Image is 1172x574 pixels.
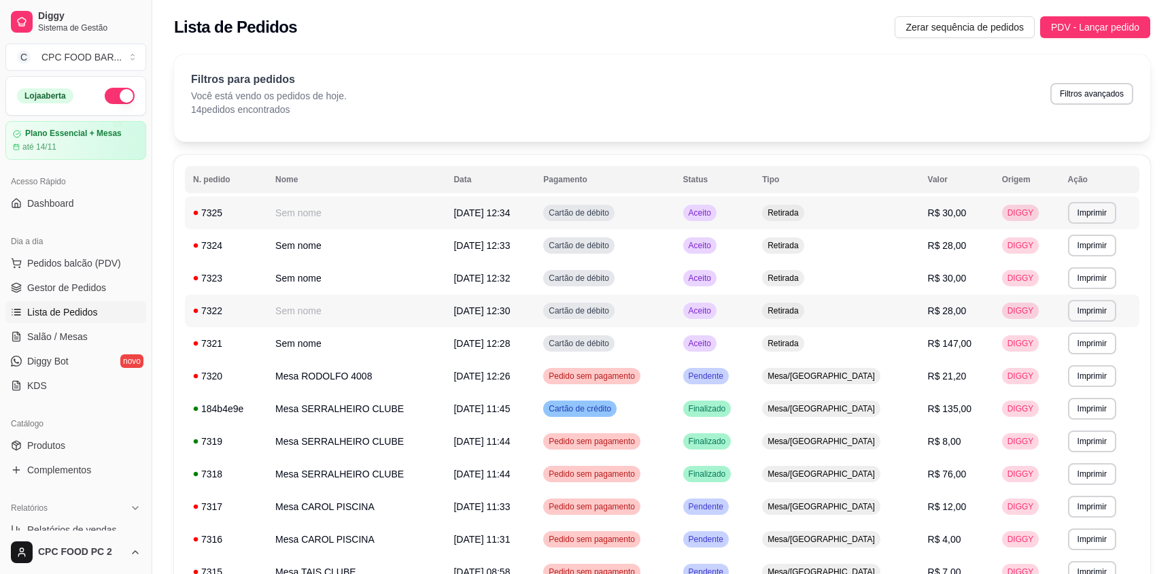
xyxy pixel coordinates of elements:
[546,534,638,545] span: Pedido sem pagamento
[928,403,972,414] span: R$ 135,00
[1005,436,1037,447] span: DIGGY
[267,425,445,458] td: Mesa SERRALHEIRO CLUBE
[546,436,638,447] span: Pedido sem pagamento
[686,273,714,284] span: Aceito
[5,231,146,252] div: Dia a dia
[686,469,729,479] span: Finalizado
[267,327,445,360] td: Sem nome
[546,305,612,316] span: Cartão de débito
[765,534,878,545] span: Mesa/[GEOGRAPHIC_DATA]
[267,197,445,229] td: Sem nome
[17,50,31,64] span: C
[453,534,510,545] span: [DATE] 11:31
[928,371,967,382] span: R$ 21,20
[546,501,638,512] span: Pedido sem pagamento
[5,536,146,569] button: CPC FOOD PC 2
[1068,463,1116,485] button: Imprimir
[5,375,146,396] a: KDS
[686,501,726,512] span: Pendente
[453,240,510,251] span: [DATE] 12:33
[5,350,146,372] a: Diggy Botnovo
[174,16,297,38] h2: Lista de Pedidos
[445,166,535,193] th: Data
[1005,207,1037,218] span: DIGGY
[928,436,961,447] span: R$ 8,00
[928,305,967,316] span: R$ 28,00
[928,273,967,284] span: R$ 30,00
[453,273,510,284] span: [DATE] 12:32
[27,305,98,319] span: Lista de Pedidos
[5,459,146,481] a: Complementos
[1005,338,1037,349] span: DIGGY
[675,166,755,193] th: Status
[453,207,510,218] span: [DATE] 12:34
[686,534,726,545] span: Pendente
[27,523,117,537] span: Relatórios de vendas
[1068,496,1116,518] button: Imprimir
[1068,398,1116,420] button: Imprimir
[267,490,445,523] td: Mesa CAROL PISCINA
[185,166,267,193] th: N. pedido
[546,403,614,414] span: Cartão de crédito
[765,305,801,316] span: Retirada
[267,262,445,294] td: Sem nome
[1068,365,1116,387] button: Imprimir
[1005,534,1037,545] span: DIGGY
[11,503,48,513] span: Relatórios
[546,207,612,218] span: Cartão de débito
[105,88,135,104] button: Alterar Status
[453,436,510,447] span: [DATE] 11:44
[267,229,445,262] td: Sem nome
[906,20,1024,35] span: Zerar sequência de pedidos
[1040,16,1150,38] button: PDV - Lançar pedido
[38,546,124,558] span: CPC FOOD PC 2
[686,207,714,218] span: Aceito
[453,469,510,479] span: [DATE] 11:44
[267,294,445,327] td: Sem nome
[1051,20,1139,35] span: PDV - Lançar pedido
[1060,166,1139,193] th: Ação
[38,10,141,22] span: Diggy
[453,403,510,414] span: [DATE] 11:45
[765,338,801,349] span: Retirada
[267,166,445,193] th: Nome
[5,277,146,299] a: Gestor de Pedidos
[5,252,146,274] button: Pedidos balcão (PDV)
[27,281,106,294] span: Gestor de Pedidos
[25,129,122,139] article: Plano Essencial + Mesas
[754,166,919,193] th: Tipo
[267,523,445,556] td: Mesa CAROL PISCINA
[267,458,445,490] td: Mesa SERRALHEIRO CLUBE
[1005,305,1037,316] span: DIGGY
[5,326,146,348] a: Salão / Mesas
[5,519,146,541] a: Relatórios de vendas
[546,371,638,382] span: Pedido sem pagamento
[928,469,967,479] span: R$ 76,00
[546,273,612,284] span: Cartão de débito
[22,141,56,152] article: até 14/11
[686,436,729,447] span: Finalizado
[453,501,510,512] span: [DATE] 11:33
[994,166,1060,193] th: Origem
[27,256,121,270] span: Pedidos balcão (PDV)
[765,501,878,512] span: Mesa/[GEOGRAPHIC_DATA]
[27,197,74,210] span: Dashboard
[1005,240,1037,251] span: DIGGY
[1068,333,1116,354] button: Imprimir
[928,207,967,218] span: R$ 30,00
[1050,83,1133,105] button: Filtros avançados
[1068,267,1116,289] button: Imprimir
[686,403,729,414] span: Finalizado
[27,379,47,392] span: KDS
[928,338,972,349] span: R$ 147,00
[686,240,714,251] span: Aceito
[453,371,510,382] span: [DATE] 12:26
[546,338,612,349] span: Cartão de débito
[765,469,878,479] span: Mesa/[GEOGRAPHIC_DATA]
[5,192,146,214] a: Dashboard
[41,50,122,64] div: CPC FOOD BAR ...
[27,354,69,368] span: Diggy Bot
[5,44,146,71] button: Select a team
[191,103,347,116] p: 14 pedidos encontrados
[1005,371,1037,382] span: DIGGY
